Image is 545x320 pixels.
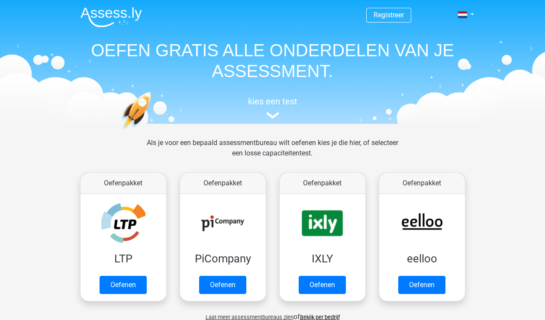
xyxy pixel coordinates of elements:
div: Als je voor een bepaald assessmentbureau wilt oefenen kies je die hier, of selecteer een losse ca... [140,138,405,169]
a: Oefenen [199,276,246,294]
a: Registreer [374,11,404,19]
h5: kies een test [74,96,472,107]
img: assessment [266,112,279,119]
a: kies een test [74,96,472,119]
a: Oefenen [100,276,147,294]
h1: OEFEN GRATIS ALLE ONDERDELEN VAN JE ASSESSMENT. [74,40,472,81]
a: Oefenen [398,276,445,294]
a: Oefenen [299,276,346,294]
img: oefenen [121,92,185,170]
img: Assessly [81,7,142,27]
